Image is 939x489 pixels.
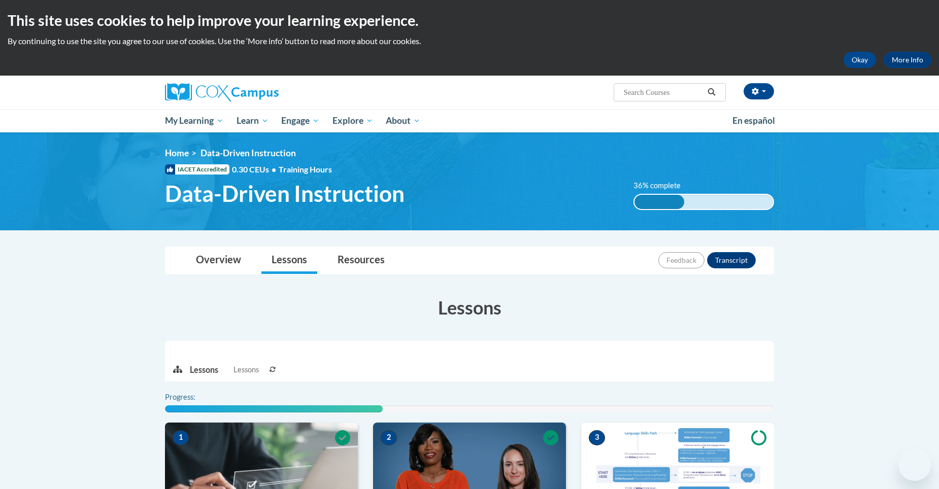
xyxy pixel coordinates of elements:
[704,86,719,98] button: Search
[279,164,332,174] span: Training Hours
[386,115,420,127] span: About
[261,247,317,274] a: Lessons
[589,430,605,445] span: 3
[275,109,326,132] a: Engage
[272,164,276,174] span: •
[165,180,405,207] span: Data-Driven Instruction
[237,115,269,127] span: Learn
[327,247,395,274] a: Resources
[165,148,189,158] a: Home
[200,148,296,158] span: Data-Driven Instruction
[150,109,789,132] div: Main menu
[165,83,279,101] img: Cox Campus
[165,83,358,101] a: Cox Campus
[380,109,427,132] a: About
[173,430,189,445] span: 1
[381,430,397,445] span: 2
[634,195,684,209] div: 36% complete
[658,252,705,268] button: Feedback
[165,164,229,174] span: IACET Accredited
[190,364,218,375] p: Lessons
[158,109,230,132] a: My Learning
[726,110,782,131] a: En español
[233,364,259,375] span: Lessons
[8,10,931,30] h2: This site uses cookies to help improve your learning experience.
[165,392,223,403] label: Progress:
[165,295,774,320] h3: Lessons
[744,83,774,99] button: Account Settings
[844,52,876,68] button: Okay
[230,109,275,132] a: Learn
[186,247,251,274] a: Overview
[332,115,373,127] span: Explore
[326,109,380,132] a: Explore
[732,115,775,126] span: En español
[281,115,319,127] span: Engage
[232,164,279,175] span: 0.30 CEUs
[165,115,223,127] span: My Learning
[707,252,756,268] button: Transcript
[898,448,931,481] iframe: Button to launch messaging window
[633,180,692,191] label: 36% complete
[884,52,931,68] a: More Info
[8,36,931,47] p: By continuing to use the site you agree to our use of cookies. Use the ‘More info’ button to read...
[623,86,704,98] input: Search Courses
